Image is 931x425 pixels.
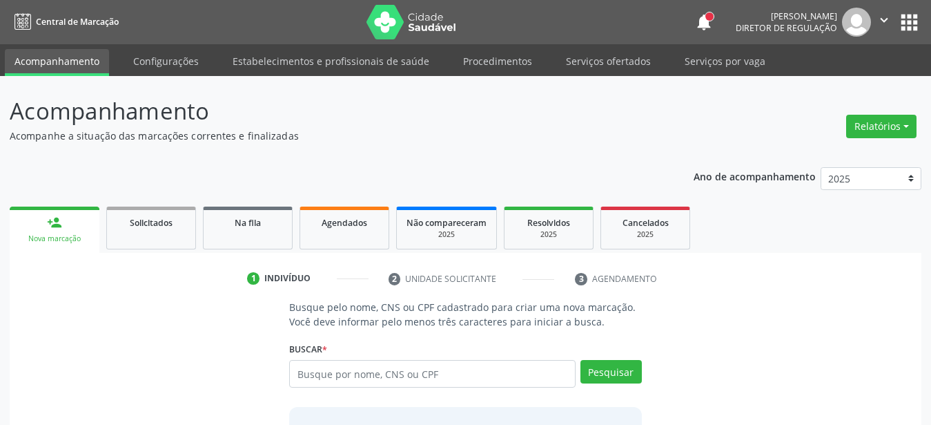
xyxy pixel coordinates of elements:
a: Estabelecimentos e profissionais de saúde [223,49,439,73]
i:  [876,12,892,28]
a: Procedimentos [453,49,542,73]
button: Relatórios [846,115,917,138]
a: Central de Marcação [10,10,119,33]
div: [PERSON_NAME] [736,10,837,22]
span: Cancelados [623,217,669,229]
a: Configurações [124,49,208,73]
button: notifications [694,12,714,32]
span: Na fila [235,217,261,229]
span: Não compareceram [406,217,487,229]
div: Indivíduo [264,272,311,285]
a: Serviços ofertados [556,49,660,73]
p: Acompanhamento [10,94,648,129]
div: 2025 [514,229,583,240]
span: Agendados [322,217,367,229]
div: person_add [47,215,62,230]
div: 2025 [611,229,680,240]
button: Pesquisar [580,360,642,384]
label: Buscar [289,339,327,360]
span: Resolvidos [527,217,570,229]
div: 1 [247,272,259,285]
button: apps [897,10,921,35]
button:  [871,8,897,37]
p: Busque pelo nome, CNS ou CPF cadastrado para criar uma nova marcação. Você deve informar pelo men... [289,300,642,329]
p: Acompanhe a situação das marcações correntes e finalizadas [10,129,648,143]
p: Ano de acompanhamento [694,167,816,185]
a: Acompanhamento [5,49,109,76]
img: img [842,8,871,37]
span: Central de Marcação [36,16,119,28]
a: Serviços por vaga [675,49,775,73]
input: Busque por nome, CNS ou CPF [289,360,576,388]
span: Solicitados [130,217,173,229]
div: Nova marcação [19,234,90,244]
span: Diretor de regulação [736,22,837,34]
div: 2025 [406,229,487,240]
